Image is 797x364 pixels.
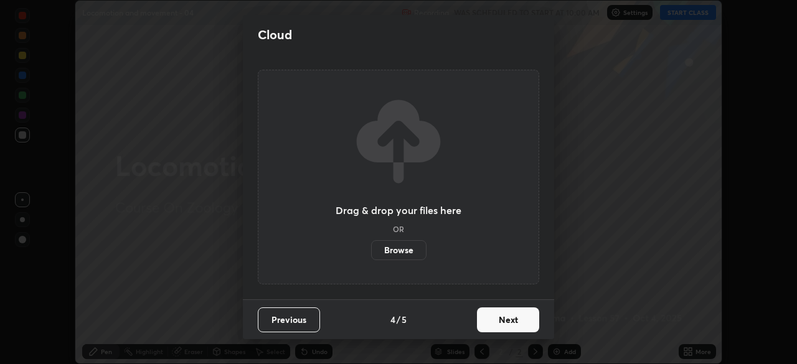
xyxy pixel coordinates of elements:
[397,313,400,326] h4: /
[402,313,407,326] h4: 5
[390,313,395,326] h4: 4
[336,205,461,215] h3: Drag & drop your files here
[393,225,404,233] h5: OR
[258,27,292,43] h2: Cloud
[477,307,539,332] button: Next
[258,307,320,332] button: Previous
